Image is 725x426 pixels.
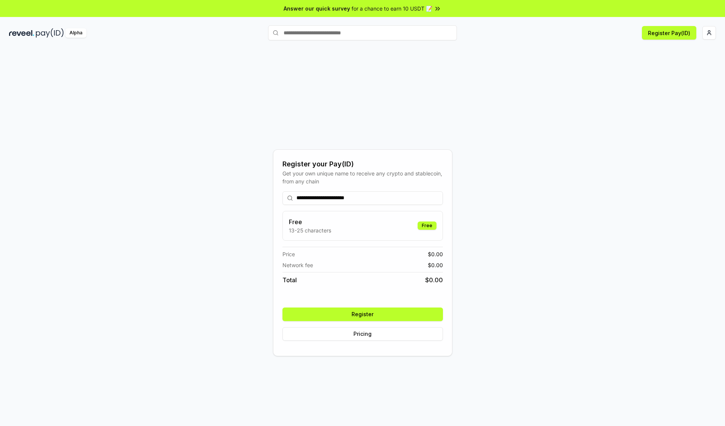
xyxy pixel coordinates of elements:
[282,261,313,269] span: Network fee
[425,275,443,285] span: $ 0.00
[418,221,437,230] div: Free
[289,226,331,234] p: 13-25 characters
[282,169,443,185] div: Get your own unique name to receive any crypto and stablecoin, from any chain
[65,28,86,38] div: Alpha
[428,261,443,269] span: $ 0.00
[352,5,432,12] span: for a chance to earn 10 USDT 📝
[284,5,350,12] span: Answer our quick survey
[282,327,443,341] button: Pricing
[282,159,443,169] div: Register your Pay(ID)
[9,28,34,38] img: reveel_dark
[282,275,297,285] span: Total
[289,217,331,226] h3: Free
[282,250,295,258] span: Price
[642,26,696,40] button: Register Pay(ID)
[36,28,64,38] img: pay_id
[282,308,443,321] button: Register
[428,250,443,258] span: $ 0.00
